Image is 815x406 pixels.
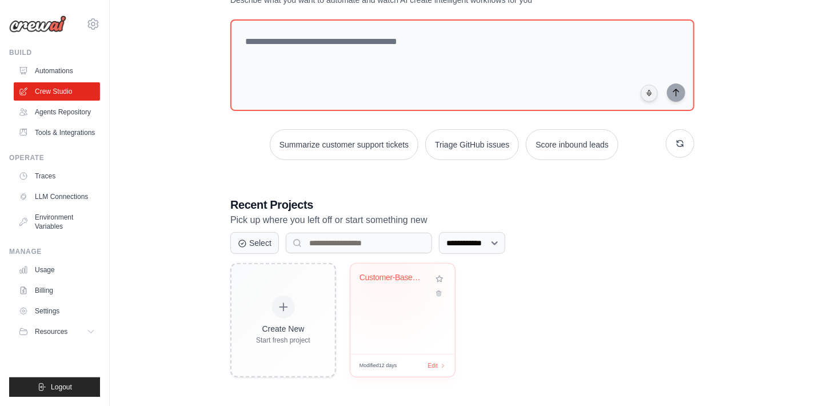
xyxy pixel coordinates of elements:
[256,323,310,335] div: Create New
[425,129,519,160] button: Triage GitHub issues
[270,129,418,160] button: Summarize customer support tickets
[359,362,397,370] span: Modified 12 days
[230,213,694,228] p: Pick up where you left off or start something new
[9,153,100,162] div: Operate
[14,281,100,300] a: Billing
[526,129,618,160] button: Score inbound leads
[641,85,658,102] button: Click to speak your automation idea
[359,273,429,283] div: Customer-Based Product Portfolio Analysis
[14,323,100,341] button: Resources
[230,232,279,254] button: Select
[14,124,100,142] a: Tools & Integrations
[230,197,694,213] h3: Recent Projects
[51,383,72,392] span: Logout
[35,327,67,336] span: Resources
[14,208,100,236] a: Environment Variables
[14,302,100,320] a: Settings
[14,188,100,206] a: LLM Connections
[9,15,66,33] img: Logo
[256,336,310,345] div: Start fresh project
[14,261,100,279] a: Usage
[14,82,100,101] a: Crew Studio
[666,129,694,158] button: Get new suggestions
[433,273,446,285] button: Add to favorites
[9,48,100,57] div: Build
[14,103,100,121] a: Agents Repository
[9,377,100,397] button: Logout
[428,361,438,370] span: Edit
[14,167,100,185] a: Traces
[433,288,446,299] button: Delete project
[14,62,100,80] a: Automations
[9,247,100,256] div: Manage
